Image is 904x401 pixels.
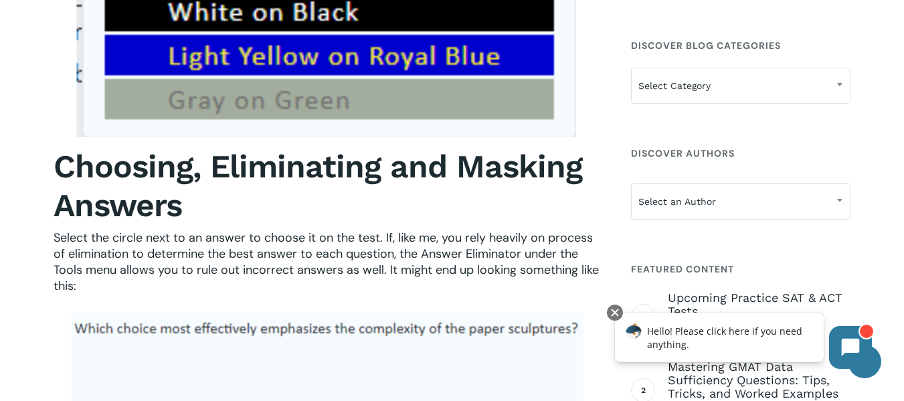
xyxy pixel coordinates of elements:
[632,187,850,216] span: Select an Author
[631,141,850,165] h4: Discover Authors
[631,68,850,104] span: Select Category
[54,147,582,224] b: Choosing, Eliminating and Masking Answers
[631,257,850,281] h4: Featured Content
[601,302,885,382] iframe: Chatbot
[668,291,850,318] span: Upcoming Practice SAT & ACT Tests
[631,33,850,58] h4: Discover Blog Categories
[632,72,850,100] span: Select Category
[668,291,850,338] a: Upcoming Practice SAT & ACT Tests [DATE]
[631,183,850,220] span: Select an Author
[54,230,599,294] span: Select the circle next to an answer to choose it on the test. If, like me, you rely heavily on pr...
